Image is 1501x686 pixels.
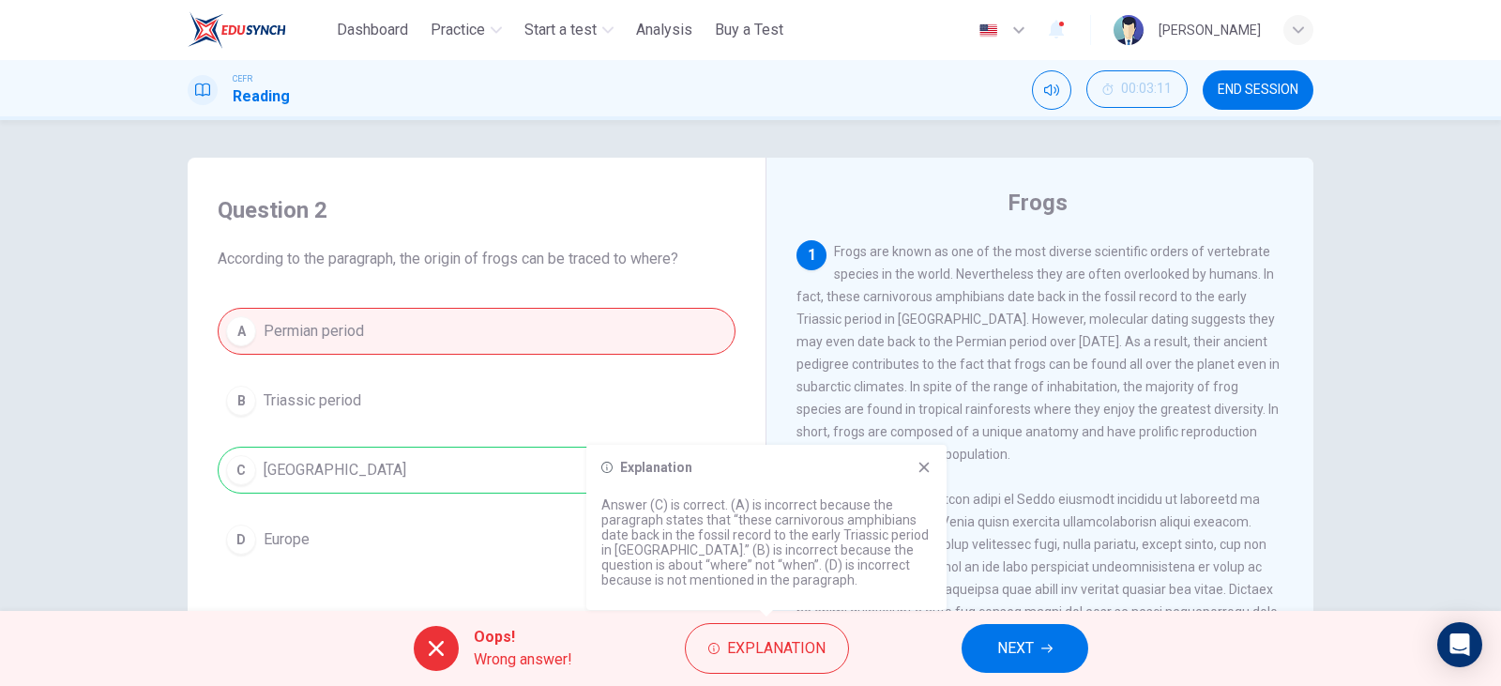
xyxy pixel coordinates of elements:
span: CEFR [233,72,252,85]
p: Answer (C) is correct. (A) is incorrect because the paragraph states that “these carnivorous amph... [601,497,932,587]
span: Dashboard [337,19,408,41]
span: END SESSION [1218,83,1298,98]
span: NEXT [997,635,1034,662]
img: Profile picture [1114,15,1144,45]
div: 1 [796,240,826,270]
img: ELTC logo [188,11,286,49]
div: [PERSON_NAME] [1159,19,1261,41]
span: Wrong answer! [474,648,572,671]
div: Open Intercom Messenger [1437,622,1482,667]
h1: Reading [233,85,290,108]
div: Hide [1086,70,1188,110]
span: According to the paragraph, the origin of frogs can be traced to where? [218,248,735,270]
span: 00:03:11 [1121,82,1172,97]
h4: Frogs [1008,188,1068,218]
img: en [977,23,1000,38]
div: Mute [1032,70,1071,110]
span: Analysis [636,19,692,41]
span: Start a test [524,19,597,41]
span: Frogs are known as one of the most diverse scientific orders of vertebrate species in the world. ... [796,244,1280,462]
span: Buy a Test [715,19,783,41]
span: Practice [431,19,485,41]
span: Explanation [727,635,826,662]
h4: Question 2 [218,195,735,225]
span: Oops! [474,626,572,648]
h6: Explanation [620,460,692,475]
